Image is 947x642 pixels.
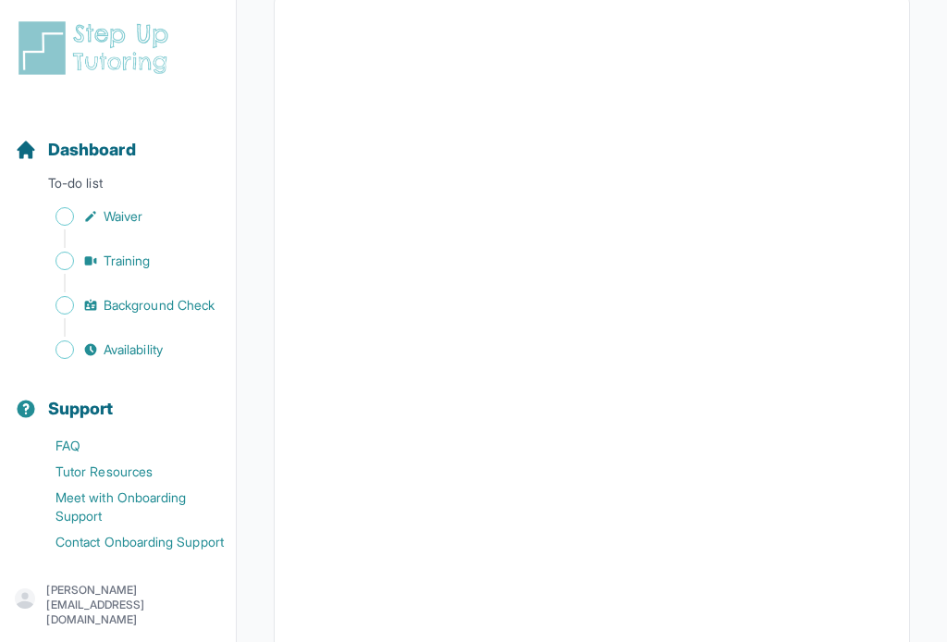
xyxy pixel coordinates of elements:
p: To-do list [7,174,228,200]
span: Dashboard [48,137,136,163]
span: Background Check [104,296,215,315]
p: [PERSON_NAME][EMAIL_ADDRESS][DOMAIN_NAME] [46,583,221,627]
a: Waiver [15,204,236,229]
a: Tutor Resources [15,459,236,485]
a: Contact Onboarding Support [15,529,236,555]
button: [PERSON_NAME][EMAIL_ADDRESS][DOMAIN_NAME] [15,583,221,627]
button: Dashboard [7,107,228,170]
a: Meet with Onboarding Support [15,485,236,529]
span: Support [48,396,114,422]
a: Availability [15,337,236,363]
span: Availability [104,340,163,359]
span: Waiver [104,207,142,226]
button: Support [7,366,228,429]
img: logo [15,19,179,78]
a: Training [15,248,236,274]
a: FAQ [15,433,236,459]
a: Dashboard [15,137,136,163]
span: Training [104,252,151,270]
a: Background Check [15,292,236,318]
